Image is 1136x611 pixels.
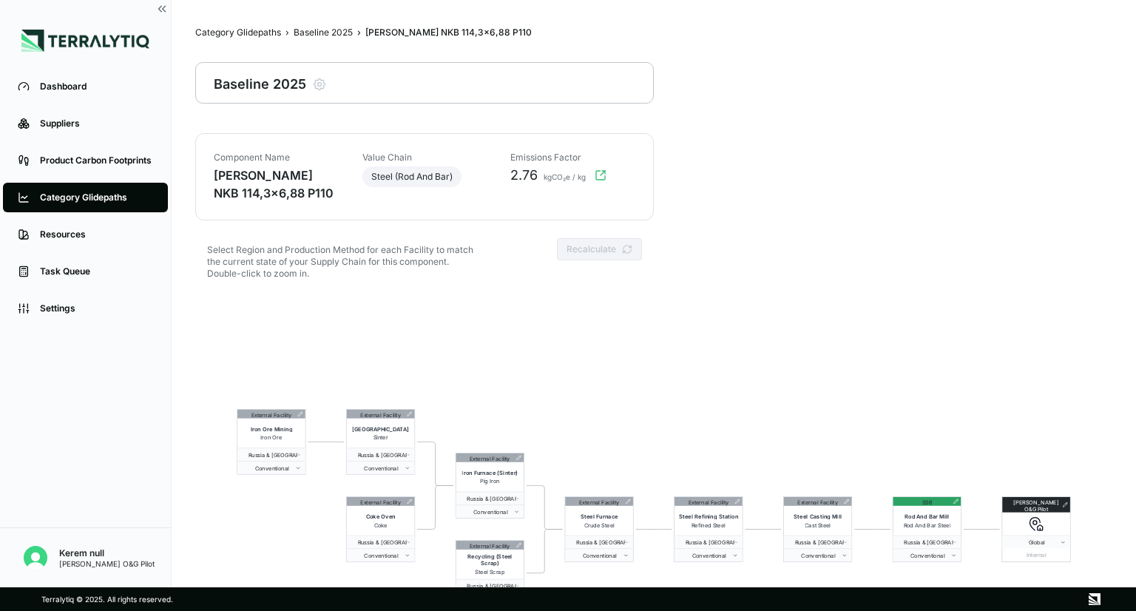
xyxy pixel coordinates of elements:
div: External Facility [579,497,620,506]
span: [PERSON_NAME] NKB 114,3x6,88 P110 [365,27,532,38]
span: › [285,27,289,38]
div: External Facility [470,453,510,462]
span: Recycling (Steel Scrap) [459,553,522,567]
button: Russia & [GEOGRAPHIC_DATA] [347,448,415,461]
a: Category Glidepaths [195,27,281,38]
button: Russia & [GEOGRAPHIC_DATA] [347,536,415,549]
span: Crude Steel [584,521,615,528]
span: kgCO₂e / kg [541,172,586,184]
div: Component Name [214,152,339,163]
g: Edge from 5 to 6 [527,530,563,573]
div: Suppliers [40,118,153,129]
span: conventional [242,465,295,471]
button: Russia & [GEOGRAPHIC_DATA] [784,536,852,549]
div: External Facility [797,497,838,506]
div: [PERSON_NAME] NKB 114,3x6,88 P110 [214,166,339,202]
span: 2.76 [510,166,538,184]
div: [PERSON_NAME] O&G Pilot [1012,497,1061,513]
button: Russia & [GEOGRAPHIC_DATA] [456,492,524,505]
button: Conventional [784,548,852,561]
div: Dashboard [40,81,153,92]
div: External Facility [251,410,292,419]
span: Pig Iron [480,478,500,485]
span: Russia & Central Asia [460,583,515,590]
button: Conventional [565,548,633,561]
div: External Facility [689,497,729,506]
span: Steel (Rod And Bar) [371,171,453,183]
div: Product Carbon Footprints [40,155,153,166]
div: [PERSON_NAME] O&G Pilot Global Internal [1002,496,1071,562]
div: Baseline 2025 [214,72,306,93]
div: Category Glidepaths [40,192,153,203]
button: Russia & [GEOGRAPHIC_DATA] [565,536,633,549]
span: Steel Casting Mill [794,513,842,519]
div: Emissions Factor [510,152,635,163]
div: External FacilityIron Ore MiningIron Ore Russia & [GEOGRAPHIC_DATA] Conventional [237,409,305,475]
button: Conventional [347,548,415,561]
span: Iron Ore [260,434,283,441]
div: External Facility[GEOGRAPHIC_DATA]Sinter Russia & [GEOGRAPHIC_DATA] Conventional [346,409,415,475]
span: conventional [897,552,950,558]
div: External FacilityCoke OvenCoke Russia & [GEOGRAPHIC_DATA] Conventional [346,496,415,562]
div: Kerem null [59,547,155,559]
div: External Facility [360,497,401,506]
div: External Facility [360,410,401,419]
span: Steel Scrap [475,569,504,575]
span: Russia & Central Asia [351,539,407,545]
span: Sinter [373,434,388,441]
span: Steel Furnace [581,513,618,519]
div: External FacilitySteel Refining StationRefined Steel Russia & [GEOGRAPHIC_DATA] Conventional [674,496,743,562]
button: Conventional [893,548,961,561]
img: Logo [21,30,149,52]
span: Russia & Central Asia [460,495,515,502]
button: Open user button [18,540,53,575]
button: Russia & [GEOGRAPHIC_DATA] [893,536,961,549]
div: Internal [1002,548,1070,561]
span: conventional [788,552,842,558]
a: Baseline 2025 [294,27,353,38]
span: Refined Steel [692,521,726,528]
button: Conventional [237,461,305,474]
div: Settings [40,303,153,314]
span: [GEOGRAPHIC_DATA] [352,425,409,432]
button: Global [1002,536,1070,549]
span: conventional [351,465,405,471]
div: External FacilitySteel FurnaceCrude Steel Russia & [GEOGRAPHIC_DATA] Conventional [565,496,634,562]
span: Russia & Central Asia [351,451,407,458]
div: SS6 [922,497,932,506]
span: conventional [679,552,732,558]
span: Coke [374,521,388,528]
button: Conventional [456,504,524,518]
div: SS6Rod And Bar MillRod And Bar Steel Russia & [GEOGRAPHIC_DATA] Conventional [893,496,961,562]
span: Steel Refining Station [679,513,739,519]
div: External FacilitySteel Casting MillCast Steel Russia & [GEOGRAPHIC_DATA] Conventional [783,496,852,562]
span: Coke Oven [366,513,396,519]
span: › [357,27,361,38]
button: Conventional [347,461,415,474]
div: Value Chain [362,152,487,163]
button: Russia & [GEOGRAPHIC_DATA] [674,536,743,549]
span: Russia & Central Asia [242,451,297,458]
span: Global [1007,539,1060,545]
span: Russia & Central Asia [897,539,953,545]
span: Rod And Bar Steel [904,521,951,528]
div: Select Region and Production Method for each Facility to match the current state of your Supply C... [195,238,485,280]
div: External FacilityIron Furnace (Sinter)Pig Iron Russia & [GEOGRAPHIC_DATA] Conventional [456,453,524,519]
div: External Facility [470,541,510,550]
span: Iron Ore Mining [251,425,292,432]
span: Russia & Central Asia [788,539,844,545]
span: conventional [351,552,405,558]
span: Iron Furnace (Sinter) [461,469,518,476]
button: Russia & [GEOGRAPHIC_DATA] [456,579,524,593]
g: Edge from 4 to 6 [527,485,563,529]
img: Kerem [24,546,47,570]
div: [PERSON_NAME] O&G Pilot [59,559,155,568]
div: External FacilityRecycling (Steel Scrap)Steel Scrap Russia & [GEOGRAPHIC_DATA] [456,540,524,606]
button: Russia & [GEOGRAPHIC_DATA] [237,448,305,461]
button: Conventional [674,548,743,561]
div: Resources [40,229,153,240]
g: Edge from 2 to 4 [417,442,453,485]
span: Russia & Central Asia [679,539,734,545]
